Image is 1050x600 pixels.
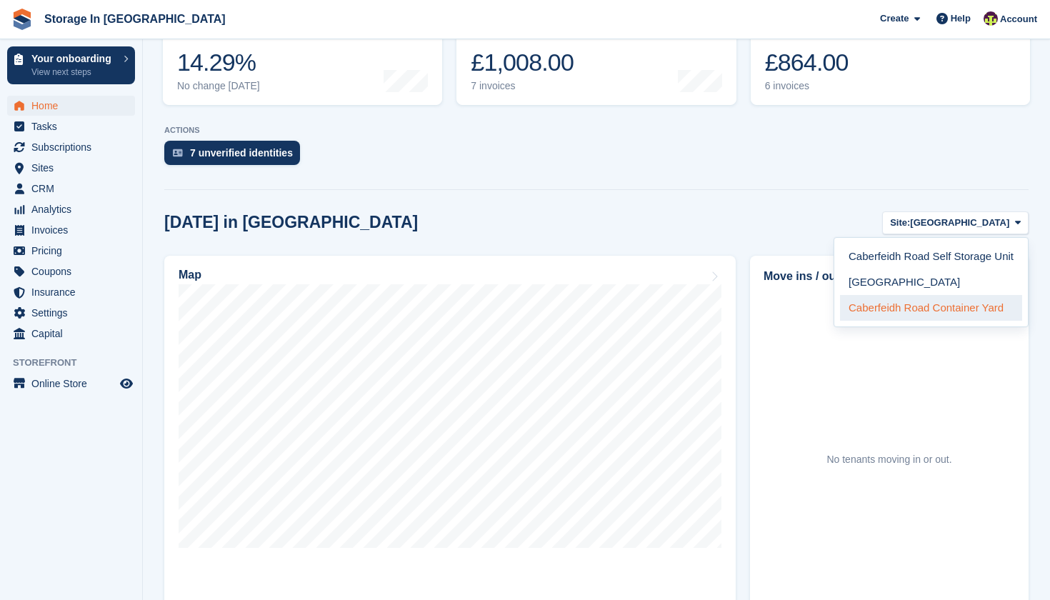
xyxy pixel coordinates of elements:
a: [GEOGRAPHIC_DATA] [840,269,1022,295]
a: menu [7,220,135,240]
img: verify_identity-adf6edd0f0f0b5bbfe63781bf79b02c33cf7c696d77639b501bdc392416b5a36.svg [173,149,183,157]
h2: [DATE] in [GEOGRAPHIC_DATA] [164,213,418,232]
div: 6 invoices [765,80,863,92]
a: 7 unverified identities [164,141,307,172]
span: Help [951,11,971,26]
div: 14.29% [177,48,260,77]
a: Caberfeidh Road Container Yard [840,295,1022,321]
span: Coupons [31,261,117,281]
a: menu [7,199,135,219]
span: Insurance [31,282,117,302]
div: No tenants moving in or out. [826,452,951,467]
span: Home [31,96,117,116]
a: Month-to-date sales £1,008.00 7 invoices [456,14,736,105]
div: £864.00 [765,48,863,77]
p: Your onboarding [31,54,116,64]
img: stora-icon-8386f47178a22dfd0bd8f6a31ec36ba5ce8667c1dd55bd0f319d3a0aa187defe.svg [11,9,33,30]
span: Capital [31,324,117,344]
a: menu [7,303,135,323]
a: Awaiting payment £864.00 6 invoices [751,14,1030,105]
span: Sites [31,158,117,178]
a: menu [7,137,135,157]
span: Site: [890,216,910,230]
a: menu [7,116,135,136]
span: Invoices [31,220,117,240]
p: View next steps [31,66,116,79]
div: 7 invoices [471,80,577,92]
span: Storefront [13,356,142,370]
p: ACTIONS [164,126,1029,135]
a: menu [7,324,135,344]
span: Online Store [31,374,117,394]
a: menu [7,282,135,302]
span: Subscriptions [31,137,117,157]
h2: Map [179,269,201,281]
div: £1,008.00 [471,48,577,77]
img: Colin Wood [984,11,998,26]
span: [GEOGRAPHIC_DATA] [910,216,1009,230]
a: menu [7,158,135,178]
button: Site: [GEOGRAPHIC_DATA] [882,211,1029,235]
a: Storage In [GEOGRAPHIC_DATA] [39,7,231,31]
span: Account [1000,12,1037,26]
div: 7 unverified identities [190,147,293,159]
span: Settings [31,303,117,323]
a: menu [7,374,135,394]
a: menu [7,241,135,261]
h2: Move ins / outs [764,268,1015,285]
span: Analytics [31,199,117,219]
span: Create [880,11,909,26]
div: No change [DATE] [177,80,260,92]
span: CRM [31,179,117,199]
a: Your onboarding View next steps [7,46,135,84]
a: menu [7,261,135,281]
a: Occupancy 14.29% No change [DATE] [163,14,442,105]
a: menu [7,179,135,199]
a: Preview store [118,375,135,392]
span: Pricing [31,241,117,261]
a: Caberfeidh Road Self Storage Unit [840,244,1022,269]
a: menu [7,96,135,116]
span: Tasks [31,116,117,136]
